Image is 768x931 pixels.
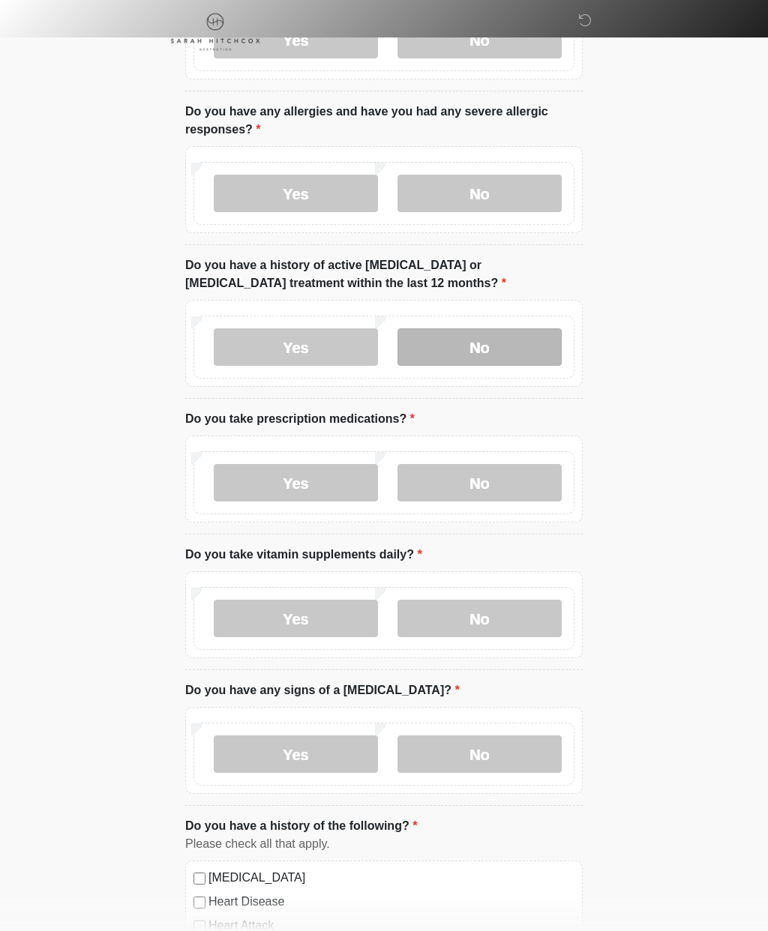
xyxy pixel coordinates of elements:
[170,11,260,51] img: Sarah Hitchcox Aesthetics Logo
[193,897,205,909] input: Heart Disease
[214,600,378,637] label: Yes
[193,873,205,885] input: [MEDICAL_DATA]
[185,546,422,564] label: Do you take vitamin supplements daily?
[208,893,574,911] label: Heart Disease
[397,175,562,212] label: No
[214,464,378,501] label: Yes
[397,735,562,773] label: No
[397,328,562,366] label: No
[185,256,583,292] label: Do you have a history of active [MEDICAL_DATA] or [MEDICAL_DATA] treatment within the last 12 mon...
[208,869,574,887] label: [MEDICAL_DATA]
[185,681,460,699] label: Do you have any signs of a [MEDICAL_DATA]?
[185,410,415,428] label: Do you take prescription medications?
[185,835,583,853] div: Please check all that apply.
[214,735,378,773] label: Yes
[397,600,562,637] label: No
[397,464,562,501] label: No
[185,817,417,835] label: Do you have a history of the following?
[214,328,378,366] label: Yes
[185,103,583,139] label: Do you have any allergies and have you had any severe allergic responses?
[214,175,378,212] label: Yes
